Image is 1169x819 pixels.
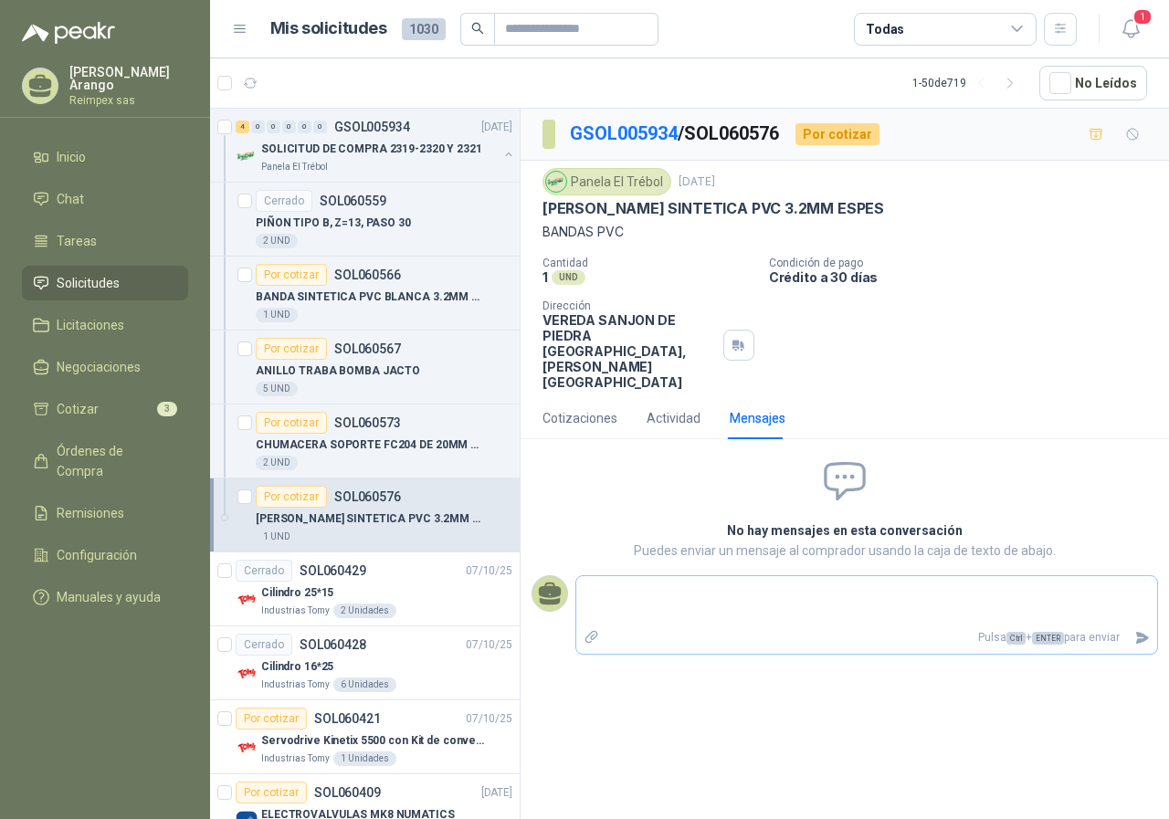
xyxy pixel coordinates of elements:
div: Por cotizar [256,412,327,434]
div: Panela El Trébol [542,168,671,195]
p: [PERSON_NAME] SINTETICA PVC 3.2MM ESPES [542,199,884,218]
p: SOL060421 [314,712,381,725]
a: Tareas [22,224,188,258]
div: 0 [313,121,327,133]
span: Órdenes de Compra [57,441,171,481]
a: GSOL005934 [570,122,678,144]
span: search [471,22,484,35]
span: 3 [157,402,177,416]
p: SOL060428 [300,638,366,651]
div: 2 Unidades [333,604,396,618]
span: Chat [57,189,84,209]
span: Inicio [57,147,86,167]
p: Pulsa + para enviar [607,622,1128,654]
p: Industrias Tomy [261,751,330,766]
h1: Mis solicitudes [270,16,387,42]
p: SOL060573 [334,416,401,429]
a: Remisiones [22,496,188,530]
p: BANDAS PVC [542,222,1147,242]
div: 5 UND [256,382,298,396]
button: Enviar [1127,622,1157,654]
p: SOL060566 [334,268,401,281]
p: / SOL060576 [570,120,781,148]
a: Inicio [22,140,188,174]
p: SOL060409 [314,786,381,799]
div: Cerrado [256,190,312,212]
a: Por cotizarSOL060573CHUMACERA SOPORTE FC204 DE 20MM 4 HUECO2 UND [210,404,520,478]
div: 2 UND [256,234,298,248]
a: Cotizar3 [22,392,188,426]
div: Cotizaciones [542,408,617,428]
p: Servodrive Kinetix 5500 con Kit de conversión y filtro (Ref 41350505) [261,732,489,750]
p: SOL060429 [300,564,366,577]
a: CerradoSOL060559PIÑON TIPO B, Z=13, PASO 302 UND [210,183,520,257]
div: Todas [866,19,904,39]
p: [PERSON_NAME] SINTETICA PVC 3.2MM ESPES [256,510,483,528]
p: PIÑON TIPO B, Z=13, PASO 30 [256,215,411,232]
div: 1 UND [256,530,298,544]
div: 1 UND [256,308,298,322]
p: GSOL005934 [334,121,410,133]
div: Cerrado [236,634,292,656]
div: Por cotizar [256,264,327,286]
p: ANILLO TRABA BOMBA JACTO [256,362,420,380]
div: Actividad [647,408,700,428]
a: Chat [22,182,188,216]
div: Por cotizar [795,123,879,145]
div: 1 - 50 de 719 [912,68,1025,98]
p: SOL060576 [334,490,401,503]
div: Mensajes [730,408,785,428]
a: Por cotizarSOL060566BANDA SINTETICA PVC BLANCA 3.2MM ESPES1 UND [210,257,520,331]
a: Órdenes de Compra [22,434,188,488]
p: SOL060567 [334,342,401,355]
a: Configuración [22,538,188,572]
p: VEREDA SANJON DE PIEDRA [GEOGRAPHIC_DATA] , [PERSON_NAME][GEOGRAPHIC_DATA] [542,312,716,390]
span: Licitaciones [57,315,124,335]
div: 0 [267,121,280,133]
div: 6 Unidades [333,677,396,692]
span: Cotizar [57,399,99,419]
p: SOLICITUD DE COMPRA 2319-2320 Y 2321 [261,141,482,158]
a: Por cotizarSOL06042107/10/25 Company LogoServodrive Kinetix 5500 con Kit de conversión y filtro (... [210,700,520,774]
p: Panela El Trébol [261,160,328,174]
a: Por cotizarSOL060576[PERSON_NAME] SINTETICA PVC 3.2MM ESPES1 UND [210,478,520,552]
div: 0 [282,121,296,133]
p: Dirección [542,299,716,312]
div: 1 Unidades [333,751,396,766]
div: Por cotizar [236,708,307,730]
span: Negociaciones [57,357,141,377]
p: Industrias Tomy [261,677,330,692]
button: 1 [1114,13,1147,46]
p: [DATE] [679,173,715,191]
span: Configuración [57,545,137,565]
div: Por cotizar [256,486,327,508]
span: Remisiones [57,503,124,523]
div: 0 [298,121,311,133]
a: CerradoSOL06042907/10/25 Company LogoCilindro 25*15Industrias Tomy2 Unidades [210,552,520,626]
p: Cantidad [542,257,754,269]
p: Reimpex sas [69,95,188,106]
label: Adjuntar archivos [576,622,607,654]
div: 2 UND [256,456,298,470]
div: 0 [251,121,265,133]
img: Company Logo [236,589,258,611]
div: Cerrado [236,560,292,582]
div: Por cotizar [256,338,327,360]
a: 4 0 0 0 0 0 GSOL005934[DATE] Company LogoSOLICITUD DE COMPRA 2319-2320 Y 2321Panela El Trébol [236,116,516,174]
p: 07/10/25 [466,562,512,580]
button: No Leídos [1039,66,1147,100]
p: BANDA SINTETICA PVC BLANCA 3.2MM ESPES [256,289,483,306]
div: 4 [236,121,249,133]
span: Manuales y ayuda [57,587,161,607]
p: [PERSON_NAME] Arango [69,66,188,91]
h2: No hay mensajes en esta conversación [524,520,1165,541]
span: 1 [1132,8,1153,26]
a: Negociaciones [22,350,188,384]
p: CHUMACERA SOPORTE FC204 DE 20MM 4 HUECO [256,436,483,454]
span: Solicitudes [57,273,120,293]
p: 07/10/25 [466,710,512,728]
span: ENTER [1032,632,1064,645]
p: Cilindro 16*25 [261,658,333,676]
a: Manuales y ayuda [22,580,188,614]
p: [DATE] [481,119,512,136]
